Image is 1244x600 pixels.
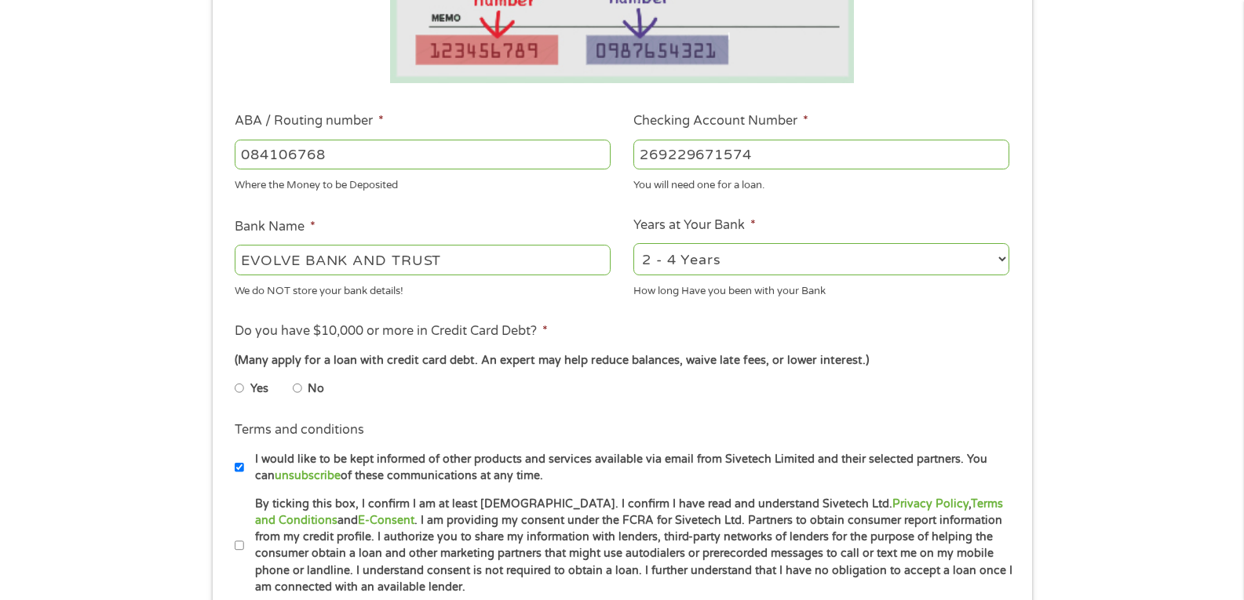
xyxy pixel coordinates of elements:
[633,217,756,234] label: Years at Your Bank
[308,380,324,398] label: No
[633,140,1009,169] input: 345634636
[250,380,268,398] label: Yes
[244,451,1014,485] label: I would like to be kept informed of other products and services available via email from Sivetech...
[235,219,316,235] label: Bank Name
[244,496,1014,596] label: By ticking this box, I confirm I am at least [DEMOGRAPHIC_DATA]. I confirm I have read and unders...
[633,113,808,129] label: Checking Account Number
[275,469,341,482] a: unsubscribe
[235,173,611,194] div: Where the Money to be Deposited
[633,278,1009,299] div: How long Have you been with your Bank
[255,497,1003,527] a: Terms and Conditions
[235,140,611,169] input: 263177916
[235,422,364,438] label: Terms and conditions
[633,173,1009,194] div: You will need one for a loan.
[235,352,1009,369] div: (Many apply for a loan with credit card debt. An expert may help reduce balances, waive late fees...
[235,323,548,340] label: Do you have $10,000 or more in Credit Card Debt?
[358,514,414,527] a: E-Consent
[235,113,384,129] label: ABA / Routing number
[892,497,969,511] a: Privacy Policy
[235,278,611,299] div: We do NOT store your bank details!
